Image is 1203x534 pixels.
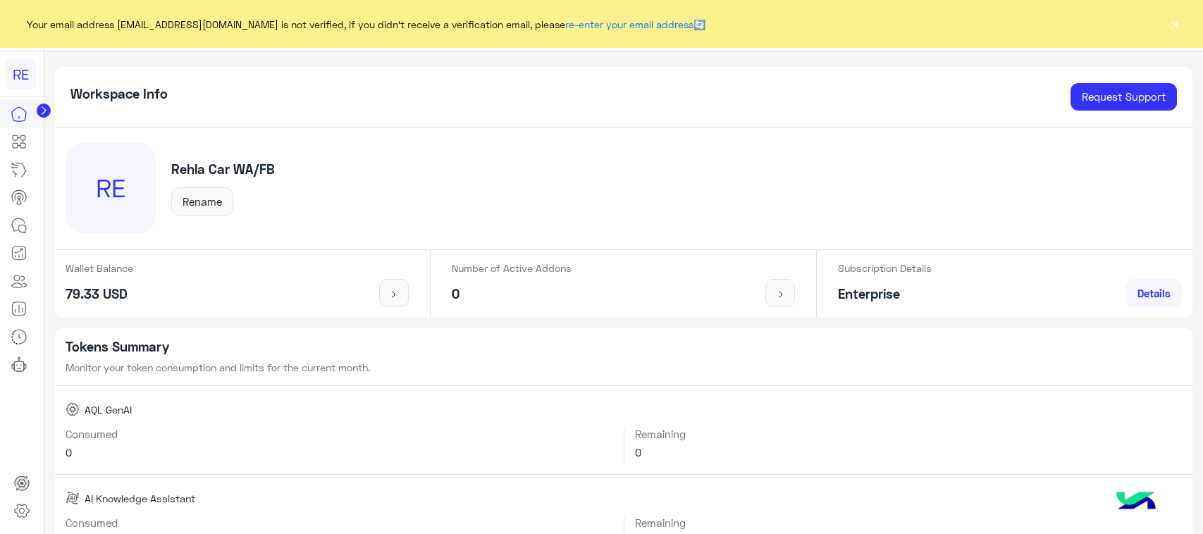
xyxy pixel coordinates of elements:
[85,402,132,417] span: AQL GenAI
[66,360,1183,375] p: Monitor your token consumption and limits for the current month.
[452,261,572,275] p: Number of Active Addons
[66,428,613,440] h6: Consumed
[66,261,133,275] p: Wallet Balance
[171,187,233,216] button: Rename
[1126,279,1182,307] a: Details
[635,428,1182,440] h6: Remaining
[27,17,705,32] span: Your email address [EMAIL_ADDRESS][DOMAIN_NAME] is not verified, if you didn't receive a verifica...
[171,161,275,178] h5: Rehla Car WA/FB
[1071,83,1177,111] a: Request Support
[1111,478,1161,527] img: hulul-logo.png
[1168,17,1182,31] button: ×
[385,289,403,300] img: icon
[838,261,932,275] p: Subscription Details
[66,402,80,416] img: AQL GenAI
[838,286,932,302] h5: Enterprise
[66,339,1183,355] h5: Tokens Summary
[66,491,80,505] img: AI Knowledge Assistant
[66,516,613,529] h6: Consumed
[66,446,613,459] h6: 0
[66,143,156,233] div: RE
[565,18,693,30] a: re-enter your email address
[1137,287,1171,299] span: Details
[66,286,133,302] h5: 79.33 USD
[85,491,195,506] span: AI Knowledge Assistant
[70,86,168,102] h5: Workspace Info
[452,286,572,302] h5: 0
[772,289,789,300] img: icon
[635,516,1182,529] h6: Remaining
[635,446,1182,459] h6: 0
[6,59,36,89] div: RE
